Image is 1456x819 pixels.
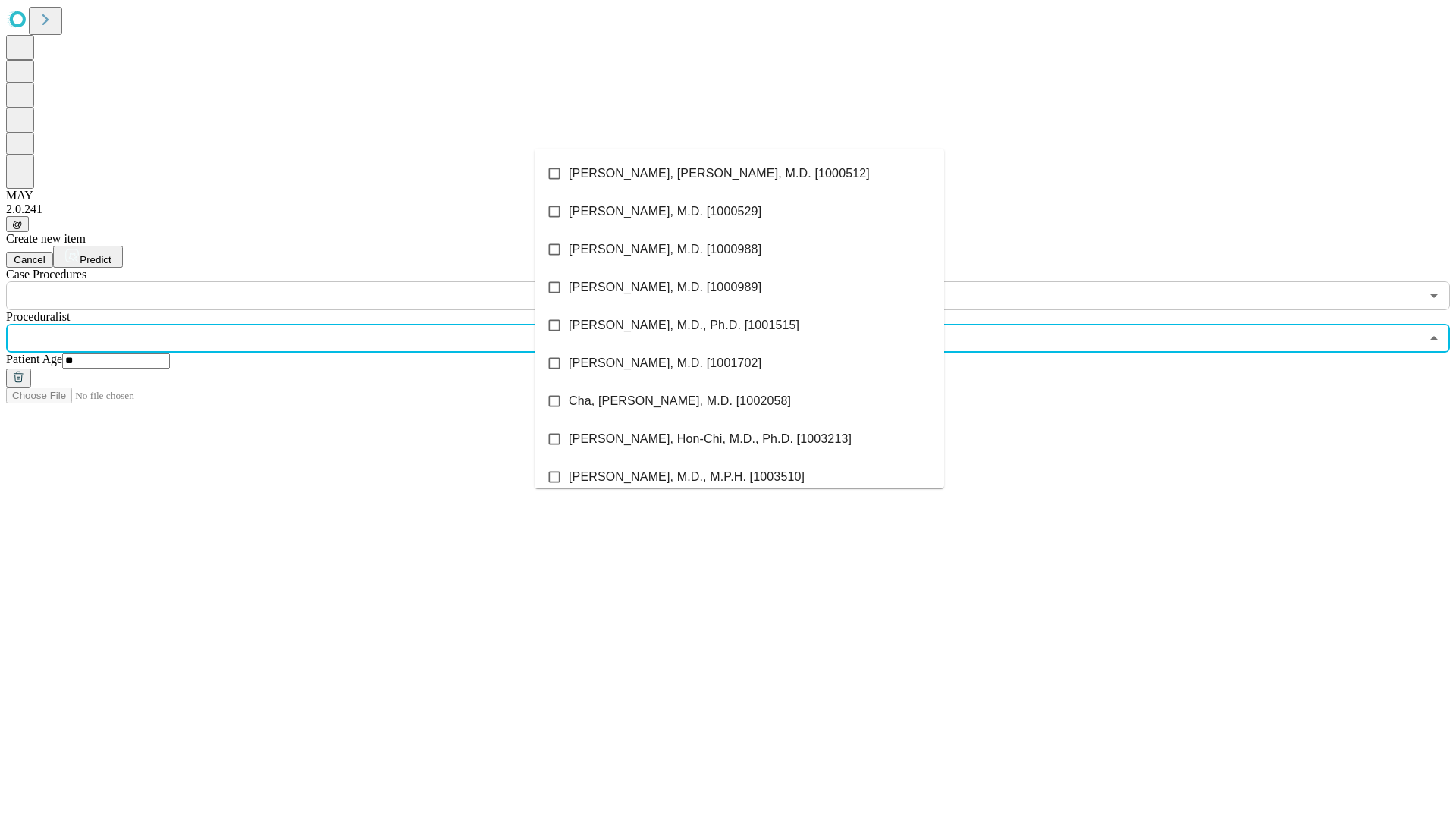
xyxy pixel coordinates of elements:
[569,468,805,486] span: [PERSON_NAME], M.D., M.P.H. [1003510]
[569,316,799,334] span: [PERSON_NAME], M.D., Ph.D. [1001515]
[1423,285,1445,306] button: Open
[569,392,791,410] span: Cha, [PERSON_NAME], M.D. [1002058]
[6,353,62,366] span: Patient Age
[6,202,1450,216] div: 2.0.241
[569,278,761,297] span: [PERSON_NAME], M.D. [1000989]
[6,268,86,281] span: Scheduled Procedure
[6,216,29,232] button: @
[569,430,852,448] span: [PERSON_NAME], Hon-Chi, M.D., Ph.D. [1003213]
[12,218,23,230] span: @
[569,165,870,183] span: [PERSON_NAME], [PERSON_NAME], M.D. [1000512]
[569,354,761,372] span: [PERSON_NAME], M.D. [1001702]
[6,189,1450,202] div: MAY
[6,310,70,323] span: Proceduralist
[569,240,761,259] span: [PERSON_NAME], M.D. [1000988]
[1423,328,1445,349] button: Close
[80,254,111,265] span: Predict
[53,246,123,268] button: Predict
[569,202,761,221] span: [PERSON_NAME], M.D. [1000529]
[6,232,86,245] span: Create new item
[6,252,53,268] button: Cancel
[14,254,45,265] span: Cancel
